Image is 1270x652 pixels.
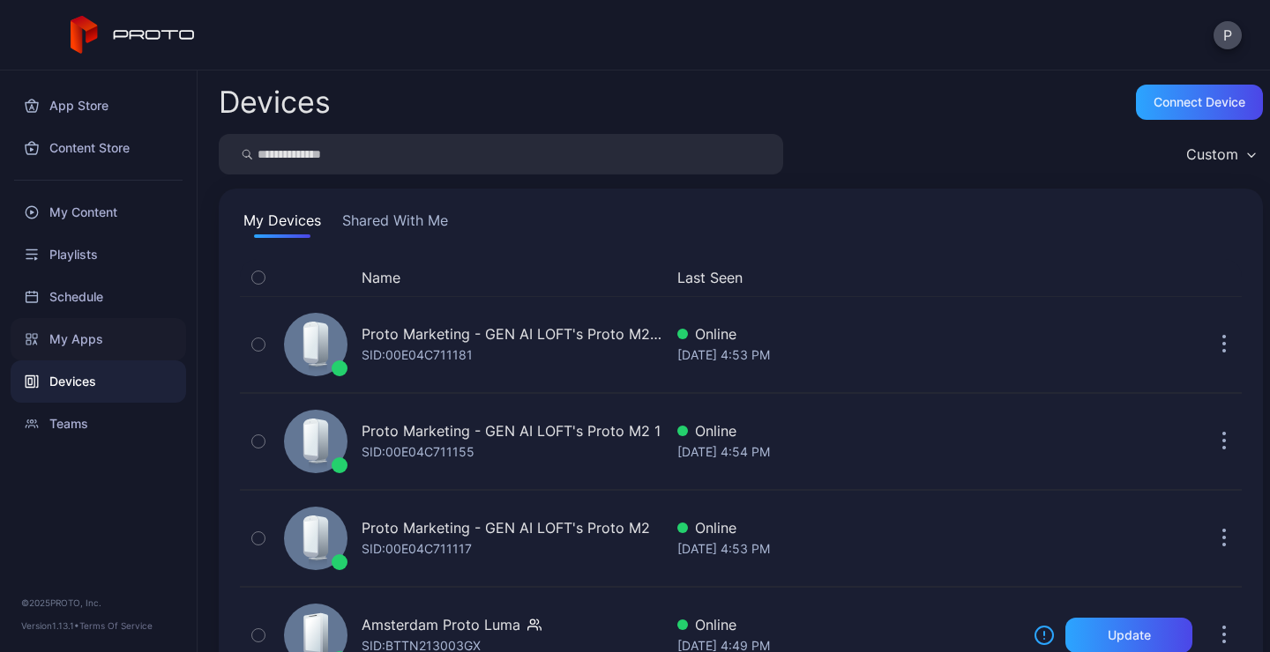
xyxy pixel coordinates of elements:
[1214,21,1242,49] button: P
[677,538,1020,559] div: [DATE] 4:53 PM
[11,360,186,403] a: Devices
[11,233,186,276] a: Playlists
[362,441,474,463] div: SID: 00E04C711155
[362,420,661,441] div: Proto Marketing - GEN AI LOFT's Proto M2 1
[79,620,153,631] a: Terms Of Service
[362,267,400,288] button: Name
[1154,95,1245,109] div: Connect device
[677,517,1020,538] div: Online
[11,403,186,445] a: Teams
[1108,628,1151,642] div: Update
[362,345,473,366] div: SID: 00E04C711181
[1186,145,1238,163] div: Custom
[677,614,1020,635] div: Online
[219,86,331,118] h2: Devices
[240,210,325,238] button: My Devices
[677,267,1012,288] button: Last Seen
[21,596,176,610] div: © 2025 PROTO, Inc.
[362,517,650,538] div: Proto Marketing - GEN AI LOFT's Proto M2
[11,85,186,127] a: App Store
[362,538,472,559] div: SID: 00E04C711117
[362,614,520,635] div: Amsterdam Proto Luma
[677,420,1020,441] div: Online
[1136,85,1263,120] button: Connect device
[362,323,663,345] div: Proto Marketing - GEN AI LOFT's Proto M2 1 2
[677,441,1020,463] div: [DATE] 4:54 PM
[11,127,186,169] a: Content Store
[11,276,186,318] a: Schedule
[1177,134,1263,174] button: Custom
[11,191,186,233] a: My Content
[677,345,1020,366] div: [DATE] 4:53 PM
[339,210,452,238] button: Shared With Me
[677,323,1020,345] div: Online
[1027,267,1185,288] div: Update Device
[21,620,79,631] span: Version 1.13.1 •
[11,318,186,360] a: My Apps
[1206,267,1242,288] div: Options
